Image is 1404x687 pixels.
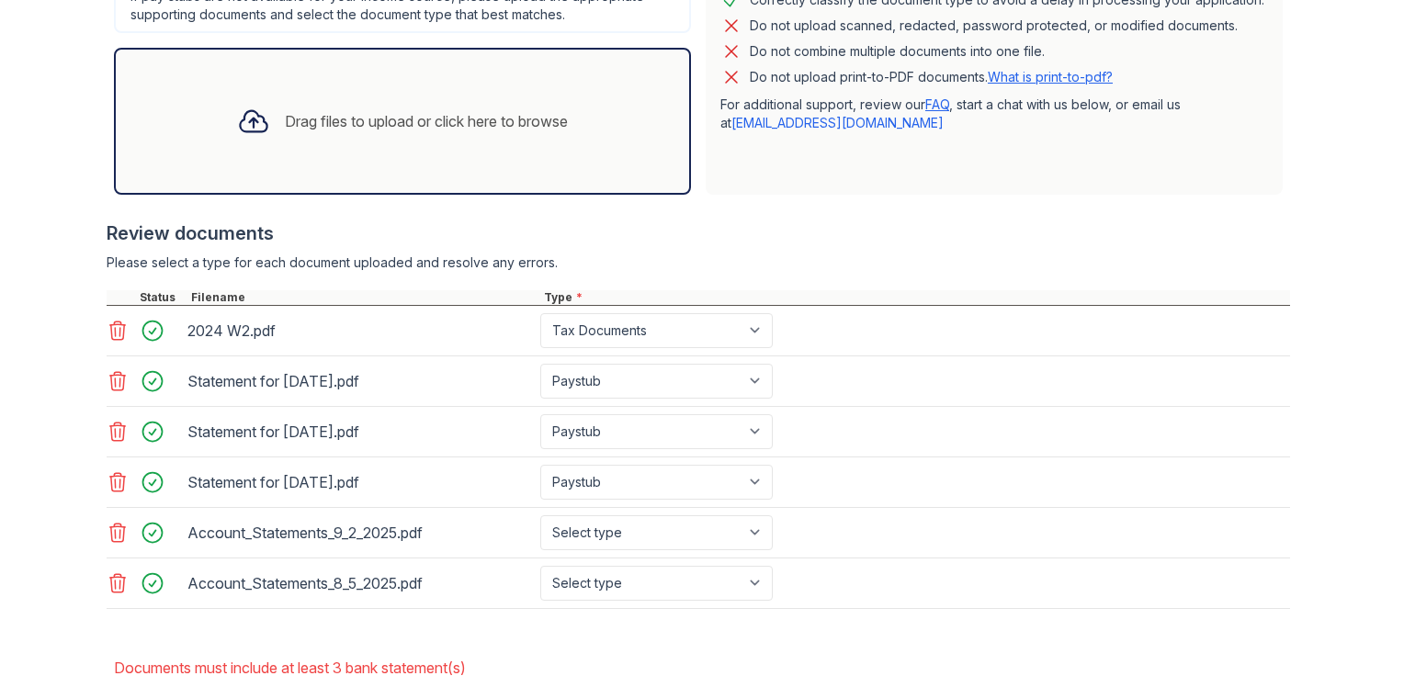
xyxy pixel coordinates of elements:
[187,366,533,396] div: Statement for [DATE].pdf
[187,417,533,446] div: Statement for [DATE].pdf
[114,649,1290,686] li: Documents must include at least 3 bank statement(s)
[750,15,1238,37] div: Do not upload scanned, redacted, password protected, or modified documents.
[720,96,1268,132] p: For additional support, review our , start a chat with us below, or email us at
[750,68,1113,86] p: Do not upload print-to-PDF documents.
[107,253,1290,272] div: Please select a type for each document uploaded and resolve any errors.
[187,518,533,547] div: Account_Statements_9_2_2025.pdf
[731,115,944,130] a: [EMAIL_ADDRESS][DOMAIN_NAME]
[925,96,949,112] a: FAQ
[187,467,533,497] div: Statement for [DATE].pdf
[187,316,533,345] div: 2024 W2.pdf
[285,110,568,132] div: Drag files to upload or click here to browse
[136,290,187,305] div: Status
[187,290,540,305] div: Filename
[187,569,533,598] div: Account_Statements_8_5_2025.pdf
[750,40,1045,62] div: Do not combine multiple documents into one file.
[107,220,1290,246] div: Review documents
[540,290,1290,305] div: Type
[988,69,1113,84] a: What is print-to-pdf?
